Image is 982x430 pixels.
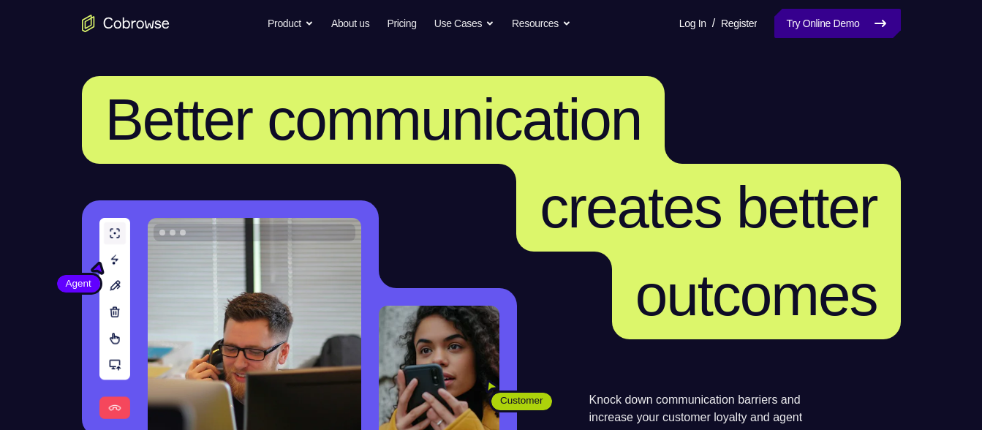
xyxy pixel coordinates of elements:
[712,15,715,32] span: /
[387,9,416,38] a: Pricing
[268,9,314,38] button: Product
[635,263,877,328] span: outcomes
[540,175,877,240] span: creates better
[434,9,494,38] button: Use Cases
[105,87,642,152] span: Better communication
[82,15,170,32] a: Go to the home page
[331,9,369,38] a: About us
[512,9,571,38] button: Resources
[774,9,900,38] a: Try Online Demo
[679,9,706,38] a: Log In
[721,9,757,38] a: Register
